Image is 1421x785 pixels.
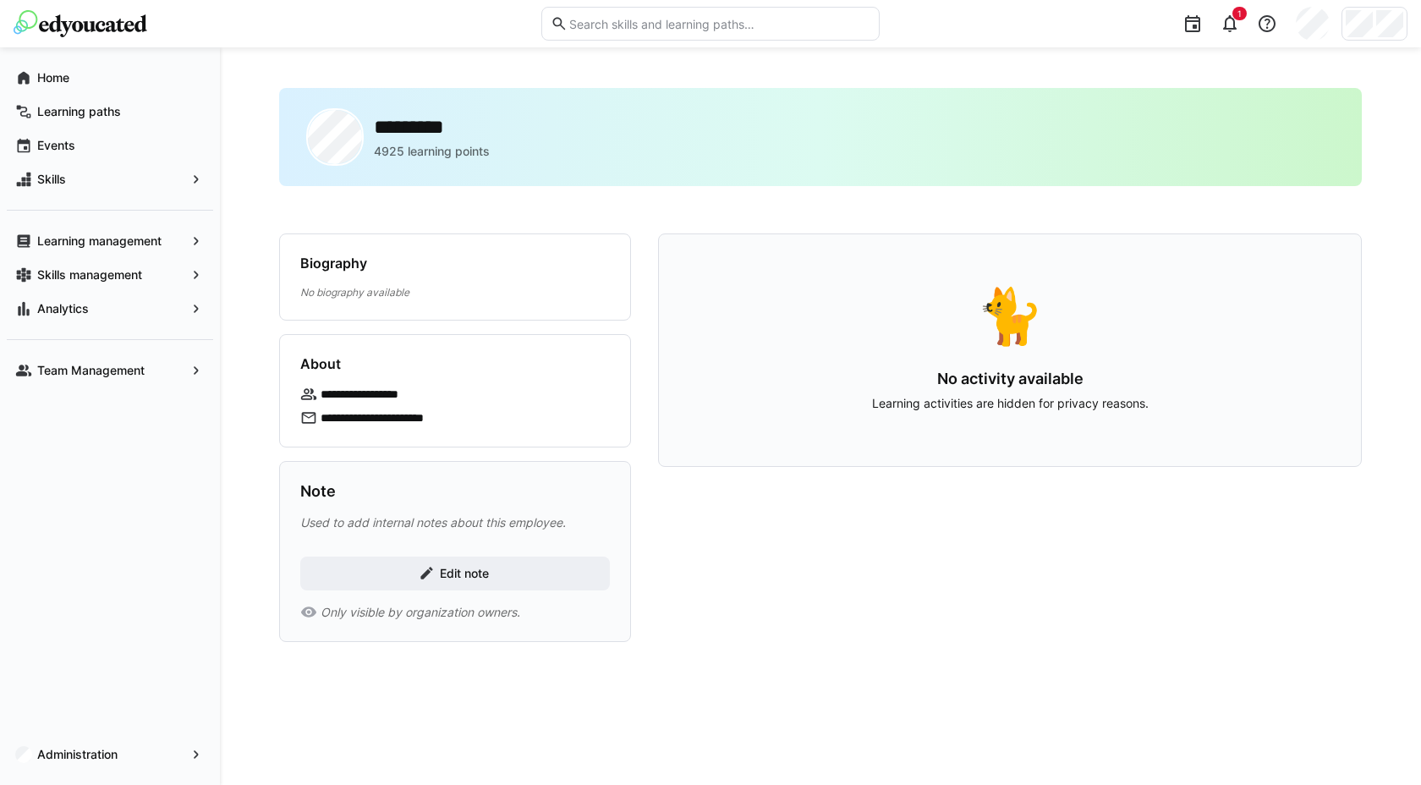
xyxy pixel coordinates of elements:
h4: Biography [300,255,367,272]
button: Edit note [300,557,610,590]
p: No biography available [300,285,610,299]
p: Learning activities are hidden for privacy reasons. [713,395,1307,412]
h3: Note [300,482,336,501]
div: 🐈 [713,288,1307,343]
h4: About [300,355,341,372]
h3: No activity available [713,370,1307,388]
input: Search skills and learning paths… [568,16,870,31]
span: 1 [1237,8,1242,19]
p: 4925 learning points [374,143,490,160]
p: Used to add internal notes about this employee. [300,514,610,531]
span: Only visible by organization owners. [321,604,520,621]
span: Edit note [437,565,491,582]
